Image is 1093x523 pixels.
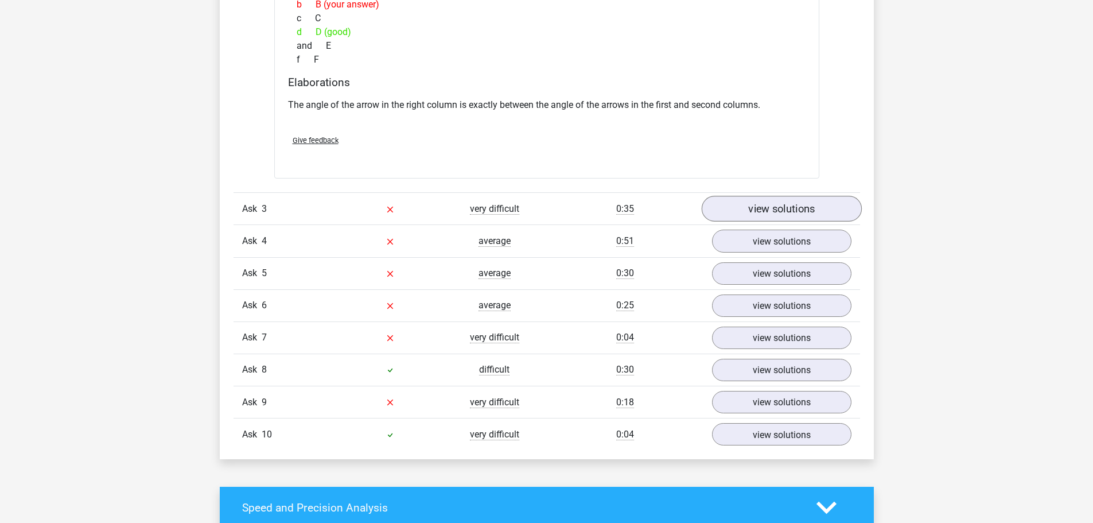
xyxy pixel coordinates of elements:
[242,235,257,246] font: Ask
[262,397,267,408] font: 9
[262,300,267,311] font: 6
[712,327,851,349] a: view solutions
[616,235,634,246] font: 0:51
[479,235,511,246] font: average
[753,236,811,247] font: view solutions
[616,300,634,311] font: 0:25
[712,359,851,381] a: view solutions
[288,99,760,110] font: The angle of the arrow in the right column is exactly between the angle of the arrows in the firs...
[297,40,312,51] font: and
[288,76,350,89] font: Elaborations
[748,203,815,215] font: view solutions
[712,391,851,413] a: view solutions
[470,429,519,440] font: very difficult
[712,295,851,317] a: view solutions
[262,332,267,343] font: 7
[753,300,811,311] font: view solutions
[262,364,267,375] font: 8
[316,26,351,37] font: D (good)
[326,40,331,51] font: E
[753,429,811,440] font: view solutions
[314,54,319,65] font: F
[479,268,511,278] font: average
[753,268,811,279] font: view solutions
[470,332,519,343] font: very difficult
[242,364,257,375] font: Ask
[701,196,861,222] a: view solutions
[242,397,257,408] font: Ask
[616,268,634,278] font: 0:30
[242,332,257,343] font: Ask
[262,203,267,214] font: 3
[712,262,851,285] a: view solutions
[470,397,519,408] font: very difficult
[470,203,519,214] font: very difficult
[616,397,634,408] font: 0:18
[297,13,301,24] font: c
[297,26,302,37] font: d
[242,429,257,440] font: Ask
[616,203,634,214] font: 0:35
[315,13,321,24] font: C
[293,136,339,145] font: Give feedback
[262,429,272,440] font: 10
[753,332,811,343] font: view solutions
[616,364,634,375] font: 0:30
[753,397,811,408] font: view solutions
[297,54,300,65] font: f
[616,332,634,343] font: 0:04
[753,365,811,375] font: view solutions
[712,230,851,252] a: view solutions
[242,300,257,311] font: Ask
[242,203,257,214] font: Ask
[262,235,267,246] font: 4
[242,268,257,278] font: Ask
[262,268,267,278] font: 5
[712,423,851,445] a: view solutions
[479,364,509,375] font: difficult
[242,501,388,514] font: Speed ​​and Precision Analysis
[616,429,634,440] font: 0:04
[479,300,511,311] font: average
